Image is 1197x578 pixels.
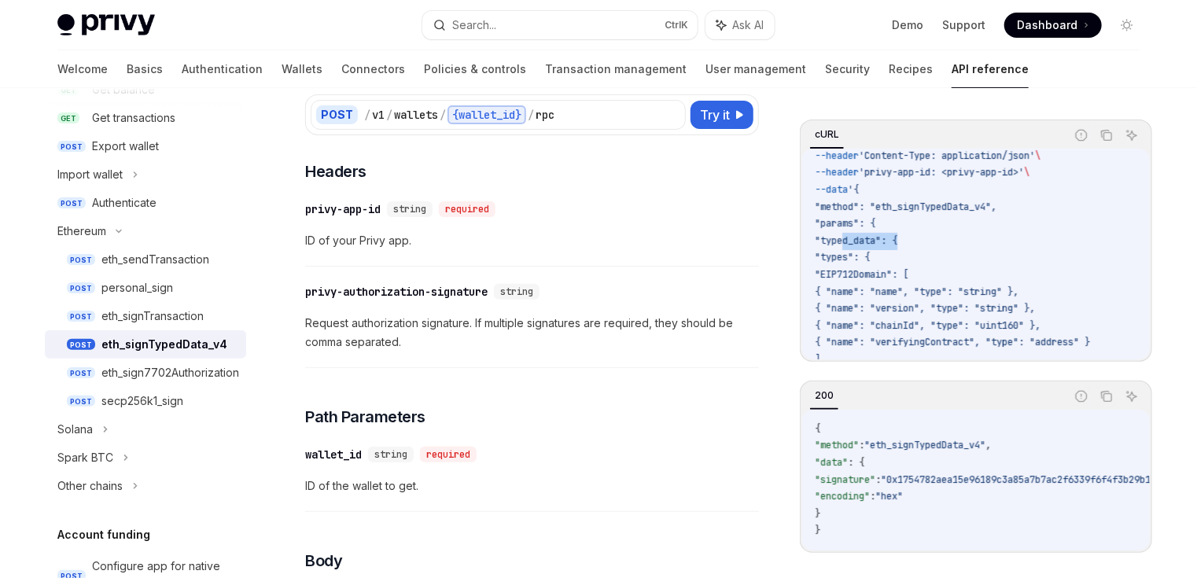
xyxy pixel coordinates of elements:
[101,392,183,410] div: secp256k1_sign
[57,14,155,36] img: light logo
[305,406,425,428] span: Path Parameters
[705,50,806,88] a: User management
[101,335,227,354] div: eth_signTypedData_v4
[848,456,864,469] span: : {
[815,234,897,247] span: "typed_data": {
[440,107,446,123] div: /
[424,50,526,88] a: Policies & controls
[700,105,730,124] span: Try it
[101,363,239,382] div: eth_sign7702Authorization
[57,112,79,124] span: GET
[1114,13,1140,38] button: Toggle dark mode
[815,302,1035,315] span: { "name": "version", "type": "string" },
[45,189,246,217] a: POSTAuthenticate
[810,125,844,144] div: cURL
[447,105,526,124] div: {wallet_id}
[815,319,1040,332] span: { "name": "chainId", "type": "uint160" },
[305,160,366,182] span: Headers
[864,439,985,451] span: "eth_signTypedData_v4"
[705,11,775,39] button: Ask AI
[815,183,848,196] span: --data
[815,439,859,451] span: "method"
[45,302,246,330] a: POSTeth_signTransaction
[439,201,495,217] div: required
[528,107,534,123] div: /
[316,105,358,124] div: POST
[815,422,820,435] span: {
[815,353,826,366] span: ],
[1071,386,1092,407] button: Report incorrect code
[92,137,159,156] div: Export wallet
[1004,13,1102,38] a: Dashboard
[810,386,838,405] div: 200
[815,251,870,263] span: "types": {
[815,166,859,179] span: --header
[57,222,106,241] div: Ethereum
[45,274,246,302] a: POSTpersonal_sign
[341,50,405,88] a: Connectors
[1121,125,1142,145] button: Ask AI
[1024,166,1029,179] span: \
[952,50,1029,88] a: API reference
[282,50,322,88] a: Wallets
[815,201,996,213] span: "method": "eth_signTypedData_v4",
[422,11,698,39] button: Search...CtrlK
[420,447,477,462] div: required
[892,17,923,33] a: Demo
[364,107,370,123] div: /
[372,107,385,123] div: v1
[815,268,908,281] span: "EIP712Domain": [
[870,490,875,503] span: :
[1096,386,1117,407] button: Copy the contents from the code block
[536,107,554,123] div: rpc
[182,50,263,88] a: Authentication
[305,201,381,217] div: privy-app-id
[305,284,488,300] div: privy-authorization-signature
[815,473,875,486] span: "signature"
[875,473,881,486] span: :
[57,165,123,184] div: Import wallet
[305,314,759,352] span: Request authorization signature. If multiple signatures are required, they should be comma separa...
[45,330,246,359] a: POSTeth_signTypedData_v4
[57,420,93,439] div: Solana
[57,448,113,467] div: Spark BTC
[732,17,764,33] span: Ask AI
[848,183,859,196] span: '{
[815,285,1018,298] span: { "name": "name", "type": "string" },
[942,17,985,33] a: Support
[45,359,246,387] a: POSTeth_sign7702Authorization
[665,19,688,31] span: Ctrl K
[889,50,933,88] a: Recipes
[67,254,95,266] span: POST
[57,477,123,495] div: Other chains
[691,101,753,129] button: Try it
[815,490,870,503] span: "encoding"
[815,217,875,230] span: "params": {
[452,16,496,35] div: Search...
[67,339,95,351] span: POST
[57,50,108,88] a: Welcome
[67,367,95,379] span: POST
[545,50,687,88] a: Transaction management
[1071,125,1092,145] button: Report incorrect code
[1017,17,1077,33] span: Dashboard
[859,149,1035,162] span: 'Content-Type: application/json'
[815,149,859,162] span: --header
[305,477,759,495] span: ID of the wallet to get.
[1035,149,1040,162] span: \
[45,245,246,274] a: POSTeth_sendTransaction
[45,387,246,415] a: POSTsecp256k1_sign
[92,193,157,212] div: Authenticate
[500,285,533,298] span: string
[859,166,1024,179] span: 'privy-app-id: <privy-app-id>'
[45,132,246,160] a: POSTExport wallet
[815,336,1090,348] span: { "name": "verifyingContract", "type": "address" }
[393,203,426,215] span: string
[101,250,209,269] div: eth_sendTransaction
[67,396,95,407] span: POST
[305,231,759,250] span: ID of your Privy app.
[859,439,864,451] span: :
[985,439,991,451] span: ,
[374,448,407,461] span: string
[815,507,820,520] span: }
